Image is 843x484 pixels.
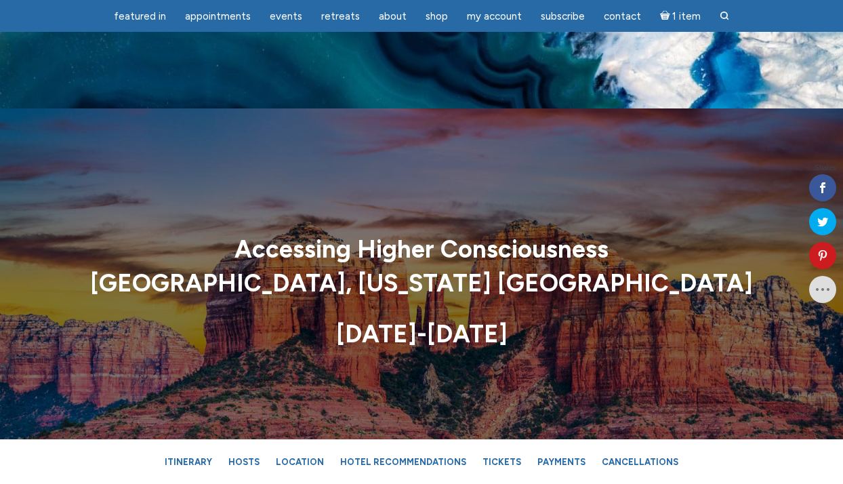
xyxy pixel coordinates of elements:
span: featured in [114,10,166,22]
i: Cart [660,10,673,22]
a: Tickets [476,450,528,474]
a: Itinerary [158,450,219,474]
span: Shop [426,10,448,22]
span: Appointments [185,10,251,22]
strong: [GEOGRAPHIC_DATA], [US_STATE] [GEOGRAPHIC_DATA] [90,269,753,298]
a: Cancellations [595,450,685,474]
a: About [371,3,415,30]
span: Shares [815,165,836,172]
strong: [DATE]-[DATE] [336,319,508,348]
a: Hosts [222,450,266,474]
a: Shop [417,3,456,30]
span: Retreats [321,10,360,22]
span: 1 item [672,12,701,22]
a: Contact [596,3,649,30]
span: Subscribe [541,10,585,22]
a: My Account [459,3,530,30]
a: Retreats [313,3,368,30]
span: About [379,10,407,22]
strong: Accessing Higher Consciousness [234,235,609,264]
a: Payments [531,450,592,474]
a: featured in [106,3,174,30]
span: Contact [604,10,641,22]
span: Events [270,10,302,22]
a: Subscribe [533,3,593,30]
a: Appointments [177,3,259,30]
a: Cart1 item [652,2,710,30]
a: Events [262,3,310,30]
a: Hotel Recommendations [333,450,473,474]
a: Location [269,450,331,474]
span: My Account [467,10,522,22]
